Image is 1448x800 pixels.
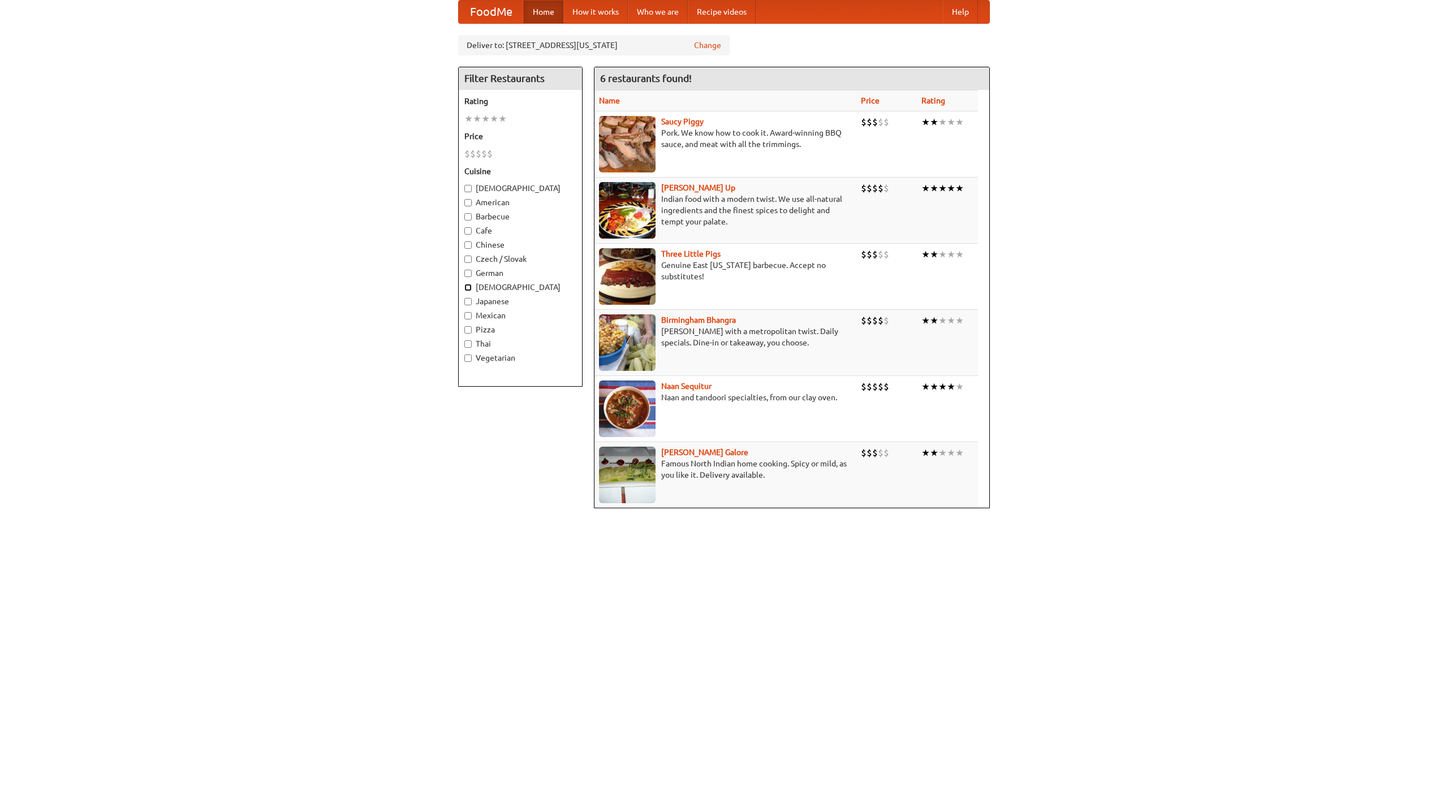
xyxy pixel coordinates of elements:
[878,447,884,459] li: $
[464,253,576,265] label: Czech / Slovak
[490,113,498,125] li: ★
[878,248,884,261] li: $
[955,248,964,261] li: ★
[524,1,563,23] a: Home
[661,183,735,192] a: [PERSON_NAME] Up
[661,382,712,391] a: Naan Sequitur
[464,338,576,349] label: Thai
[921,380,930,393] li: ★
[884,182,889,194] li: $
[938,380,947,393] li: ★
[930,314,938,327] li: ★
[464,310,576,321] label: Mexican
[599,392,852,403] p: Naan and tandoori specialties, from our clay oven.
[481,148,487,160] li: $
[464,298,472,305] input: Japanese
[599,96,620,105] a: Name
[599,458,852,481] p: Famous North Indian home cooking. Spicy or mild, as you like it. Delivery available.
[947,447,955,459] li: ★
[498,113,507,125] li: ★
[464,197,576,208] label: American
[872,182,878,194] li: $
[599,314,656,371] img: bhangra.jpg
[464,239,576,250] label: Chinese
[884,447,889,459] li: $
[947,116,955,128] li: ★
[861,248,867,261] li: $
[661,315,736,325] b: Birmingham Bhangra
[930,380,938,393] li: ★
[464,113,473,125] li: ★
[921,116,930,128] li: ★
[464,340,472,348] input: Thai
[599,260,852,282] p: Genuine East [US_STATE] barbecue. Accept no substitutes!
[599,127,852,150] p: Pork. We know how to cook it. Award-winning BBQ sauce, and meat with all the trimmings.
[464,211,576,222] label: Barbecue
[867,248,872,261] li: $
[464,352,576,364] label: Vegetarian
[464,324,576,335] label: Pizza
[599,447,656,503] img: currygalore.jpg
[921,314,930,327] li: ★
[464,282,576,293] label: [DEMOGRAPHIC_DATA]
[867,116,872,128] li: $
[464,131,576,142] h5: Price
[464,148,470,160] li: $
[599,248,656,305] img: littlepigs.jpg
[955,447,964,459] li: ★
[921,96,945,105] a: Rating
[872,380,878,393] li: $
[867,447,872,459] li: $
[921,248,930,261] li: ★
[861,380,867,393] li: $
[884,116,889,128] li: $
[481,113,490,125] li: ★
[599,380,656,437] img: naansequitur.jpg
[938,182,947,194] li: ★
[884,248,889,261] li: $
[861,116,867,128] li: $
[464,284,472,291] input: [DEMOGRAPHIC_DATA]
[464,213,472,220] input: Barbecue
[464,326,472,334] input: Pizza
[661,117,704,126] b: Saucy Piggy
[930,248,938,261] li: ★
[884,314,889,327] li: $
[872,314,878,327] li: $
[930,116,938,128] li: ★
[938,116,947,128] li: ★
[867,380,872,393] li: $
[661,249,721,258] a: Three Little Pigs
[476,148,481,160] li: $
[458,35,730,55] div: Deliver to: [STREET_ADDRESS][US_STATE]
[459,67,582,90] h4: Filter Restaurants
[938,248,947,261] li: ★
[464,241,472,249] input: Chinese
[464,225,576,236] label: Cafe
[955,314,964,327] li: ★
[872,248,878,261] li: $
[878,314,884,327] li: $
[943,1,978,23] a: Help
[884,380,889,393] li: $
[861,96,880,105] a: Price
[661,448,748,457] b: [PERSON_NAME] Galore
[861,182,867,194] li: $
[938,314,947,327] li: ★
[464,354,472,362] input: Vegetarian
[955,380,964,393] li: ★
[464,267,576,279] label: German
[464,185,472,192] input: [DEMOGRAPHIC_DATA]
[938,447,947,459] li: ★
[688,1,756,23] a: Recipe videos
[955,182,964,194] li: ★
[628,1,688,23] a: Who we are
[867,182,872,194] li: $
[921,447,930,459] li: ★
[464,166,576,177] h5: Cuisine
[464,199,472,206] input: American
[563,1,628,23] a: How it works
[599,193,852,227] p: Indian food with a modern twist. We use all-natural ingredients and the finest spices to delight ...
[947,380,955,393] li: ★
